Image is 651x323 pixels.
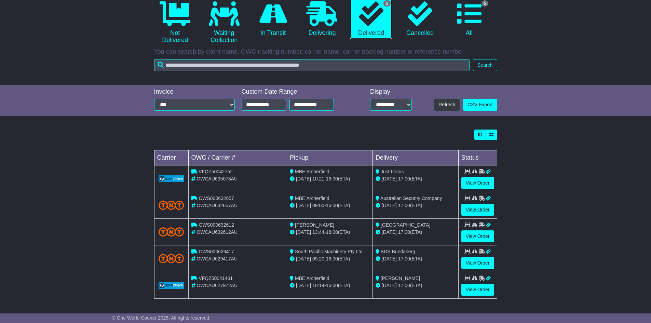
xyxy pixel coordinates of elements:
[312,256,324,261] span: 09:20
[159,175,184,182] img: GetCarrierServiceLogo
[463,99,497,111] a: CSV Export
[199,249,234,254] span: OWS000629417
[112,315,211,321] span: © One World Courier 2025. All rights reserved.
[326,283,338,288] span: 16:00
[295,275,329,281] span: MBE Archerfield
[295,222,334,228] span: [PERSON_NAME]
[199,275,233,281] span: VFQZ50041401
[398,203,410,208] span: 17:00
[199,222,234,228] span: OWS000632612
[382,229,397,235] span: [DATE]
[154,88,235,96] div: Invoice
[159,201,184,210] img: TNT_Domestic.png
[154,48,497,56] p: You can search by client name, OWC tracking number, carrier name, carrier tracking number or refe...
[196,229,238,235] span: OWCAU632612AU
[242,88,351,96] div: Custom Date Range
[382,283,397,288] span: [DATE]
[461,177,494,189] a: View Order
[196,256,238,261] span: OWCAU629417AU
[383,0,391,6] span: 5
[295,196,329,201] span: MBE Archerfield
[295,249,363,254] span: South Pacific Machinery Pty Ltd
[199,196,234,201] span: OWS000632657
[398,256,410,261] span: 17:00
[295,169,329,174] span: MBE Archerfield
[296,176,311,181] span: [DATE]
[434,99,460,111] button: Refresh
[154,150,188,165] td: Carrier
[326,176,338,181] span: 16:00
[381,275,420,281] span: [PERSON_NAME]
[382,176,397,181] span: [DATE]
[159,254,184,263] img: TNT_Domestic.png
[380,196,442,201] span: Australian Security Company
[326,256,338,261] span: 16:00
[458,150,497,165] td: Status
[290,229,370,236] div: - (ETA)
[398,283,410,288] span: 17:00
[381,169,404,174] span: Just Focus
[290,255,370,263] div: - (ETA)
[382,256,397,261] span: [DATE]
[473,59,497,71] button: Search
[370,88,412,96] div: Display
[326,203,338,208] span: 16:00
[296,283,311,288] span: [DATE]
[290,202,370,209] div: - (ETA)
[381,249,415,254] span: BDS Bundaberg
[461,204,494,216] a: View Order
[326,229,338,235] span: 16:00
[312,203,324,208] span: 09:00
[461,230,494,242] a: View Order
[461,284,494,296] a: View Order
[376,282,456,289] div: (ETA)
[196,203,238,208] span: OWCAU632657AU
[287,150,373,165] td: Pickup
[290,175,370,183] div: - (ETA)
[376,229,456,236] div: (ETA)
[381,222,431,228] span: [GEOGRAPHIC_DATA]
[312,176,324,181] span: 10:21
[382,203,397,208] span: [DATE]
[482,0,489,6] span: 5
[461,257,494,269] a: View Order
[372,150,458,165] td: Delivery
[376,175,456,183] div: (ETA)
[312,283,324,288] span: 10:14
[196,176,238,181] span: OWCAU635078AU
[159,282,184,289] img: GetCarrierServiceLogo
[199,169,233,174] span: VFQZ50042752
[296,203,311,208] span: [DATE]
[312,229,324,235] span: 13:44
[196,283,238,288] span: OWCAU627972AU
[398,176,410,181] span: 17:00
[376,255,456,263] div: (ETA)
[296,256,311,261] span: [DATE]
[159,227,184,237] img: TNT_Domestic.png
[290,282,370,289] div: - (ETA)
[296,229,311,235] span: [DATE]
[188,150,287,165] td: OWC / Carrier #
[376,202,456,209] div: (ETA)
[398,229,410,235] span: 17:00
